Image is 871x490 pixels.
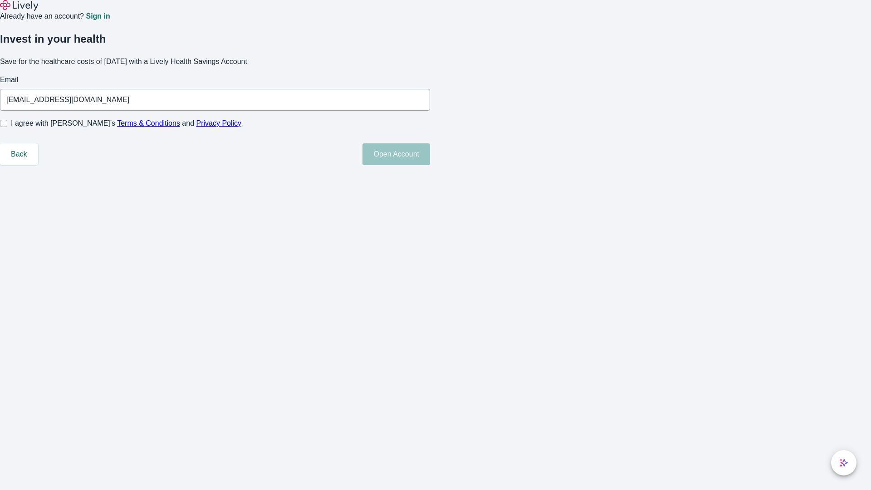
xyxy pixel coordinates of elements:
svg: Lively AI Assistant [839,458,848,467]
button: chat [831,450,856,475]
span: I agree with [PERSON_NAME]’s and [11,118,241,129]
a: Privacy Policy [196,119,242,127]
a: Sign in [86,13,110,20]
a: Terms & Conditions [117,119,180,127]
